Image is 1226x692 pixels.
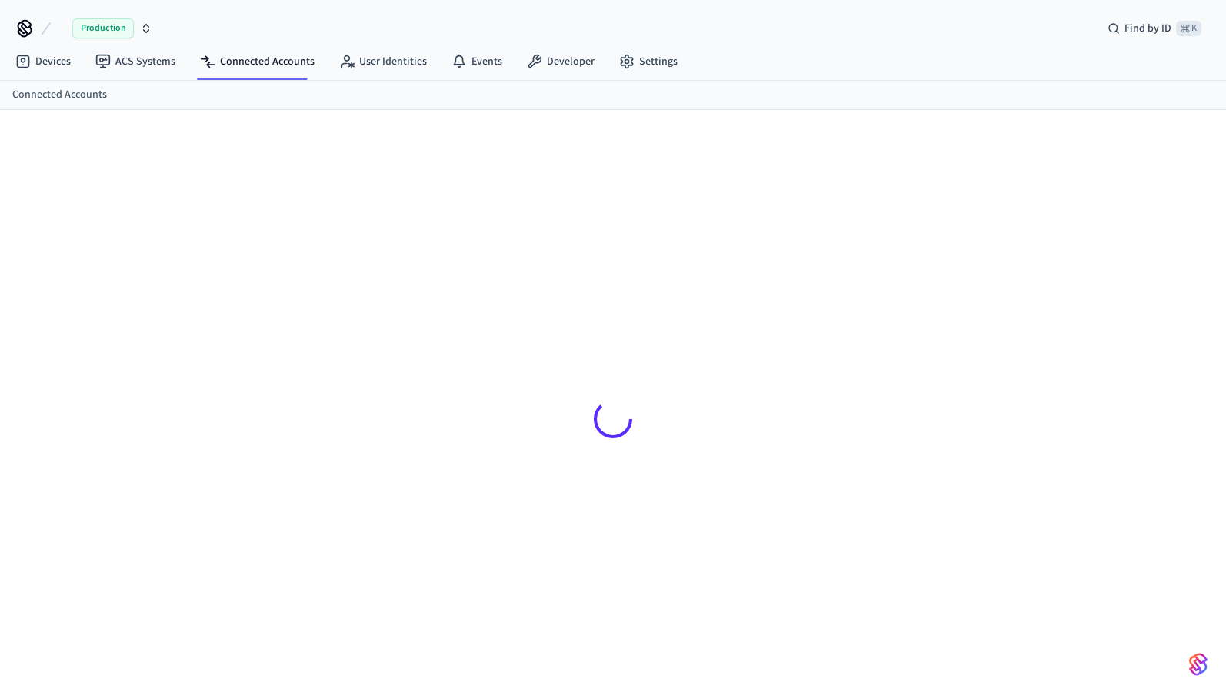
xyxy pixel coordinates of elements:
a: ACS Systems [83,48,188,75]
div: Find by ID⌘ K [1095,15,1214,42]
a: User Identities [327,48,439,75]
a: Connected Accounts [188,48,327,75]
a: Connected Accounts [12,87,107,103]
a: Events [439,48,515,75]
a: Devices [3,48,83,75]
span: ⌘ K [1176,21,1201,36]
span: Production [72,18,134,38]
a: Settings [607,48,690,75]
a: Developer [515,48,607,75]
span: Find by ID [1124,21,1171,36]
img: SeamLogoGradient.69752ec5.svg [1189,652,1208,677]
